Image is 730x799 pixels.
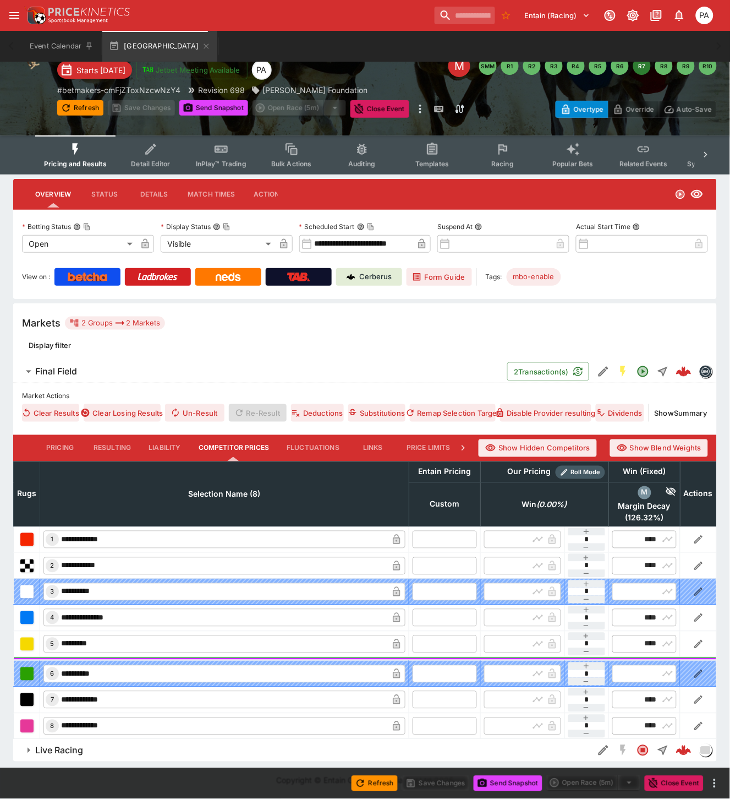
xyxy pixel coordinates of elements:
[48,670,57,678] span: 6
[552,160,594,168] span: Popular Bets
[696,7,713,24] div: Peter Addley
[291,404,344,422] button: Deductions
[645,776,704,791] button: Close Event
[699,744,712,757] div: liveracing
[556,101,608,118] button: Overtype
[129,181,179,208] button: Details
[136,61,248,79] button: Jetbet Meeting Available
[26,181,80,208] button: Overview
[348,160,375,168] span: Auditing
[24,4,46,26] img: PriceKinetics Logo
[57,100,103,116] button: Refresh
[497,7,515,24] button: No Bookmarks
[500,404,591,422] button: Disable Provider resulting
[700,366,712,378] img: betmakers
[612,513,677,523] span: ( 126.32 %)
[415,160,449,168] span: Templates
[80,181,129,208] button: Status
[13,740,594,762] button: Live Racing
[48,614,57,622] span: 4
[336,268,402,286] a: Cerberus
[676,743,691,758] img: logo-cerberus--red.svg
[347,273,355,281] img: Cerberus
[655,57,673,75] button: R8
[4,6,24,25] button: open drawer
[48,18,108,23] img: Sportsbook Management
[556,101,717,118] div: Start From
[165,404,224,422] span: Un-Result
[44,160,107,168] span: Pricing and Results
[35,435,85,461] button: Pricing
[437,222,473,231] p: Suspend At
[507,268,561,286] div: Betting Target: cerberus
[623,6,643,25] button: Toggle light/dark mode
[83,223,91,231] button: Copy To Clipboard
[161,222,211,231] p: Display Status
[398,435,459,461] button: Price Limits
[216,273,240,281] img: Neds
[475,223,482,231] button: Suspend At
[680,461,717,526] th: Actions
[357,223,365,231] button: Scheduled StartCopy To Clipboard
[653,362,673,382] button: Straight
[669,6,689,25] button: Notifications
[253,100,346,116] div: split button
[700,744,712,757] img: liveracing
[367,223,375,231] button: Copy To Clipboard
[636,744,650,757] svg: Closed
[537,498,567,512] em: ( 0.00 %)
[523,57,541,75] button: R2
[609,461,680,482] th: Win (Fixed)
[491,160,514,168] span: Racing
[677,104,712,115] p: Auto-Save
[196,160,246,168] span: InPlay™ Trading
[23,31,100,62] button: Event Calendar
[626,104,654,115] p: Override
[676,743,691,758] div: 5f59f003-7982-4e0c-a947-66f51ce8ad5b
[567,57,585,75] button: R4
[547,775,640,791] div: split button
[636,365,650,378] svg: Open
[244,181,294,208] button: Actions
[179,181,244,208] button: Match Times
[410,404,496,422] button: Remap Selection Target
[84,404,161,422] button: Clear Losing Results
[22,268,50,286] label: View on :
[49,536,56,543] span: 1
[22,222,71,231] p: Betting Status
[22,388,708,404] label: Market Actions
[348,435,398,461] button: Links
[35,745,83,757] h6: Live Racing
[576,222,630,231] p: Actual Start Time
[510,498,579,512] span: Win(0.00%)
[501,57,519,75] button: R1
[102,31,217,62] button: [GEOGRAPHIC_DATA]
[654,404,708,422] button: ShowSummary
[252,60,272,80] div: Peter Addley
[556,466,605,479] div: Show/hide Price Roll mode configuration.
[348,404,405,422] button: Substitutions
[13,361,507,383] button: Final Field
[179,100,248,116] button: Send Snapshot
[479,57,717,75] nav: pagination navigation
[653,741,673,760] button: Straight
[57,84,180,96] p: Copy To Clipboard
[507,362,589,381] button: 2Transaction(s)
[479,439,597,457] button: Show Hidden Competitors
[213,223,221,231] button: Display StatusCopy To Clipboard
[435,7,495,24] input: search
[676,364,691,379] div: 5fc2871c-3e53-4cb5-a503-b2cb60ff11ce
[48,696,56,704] span: 7
[352,776,398,791] button: Refresh
[567,468,605,477] span: Roll Mode
[633,741,653,760] button: Closed
[409,461,481,482] th: Entain Pricing
[693,3,717,28] button: Peter Addley
[68,273,107,281] img: Betcha
[596,404,644,422] button: Dividends
[708,777,721,790] button: more
[223,223,230,231] button: Copy To Clipboard
[142,64,153,75] img: jetbet-logo.svg
[414,100,427,118] button: more
[85,435,140,461] button: Resulting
